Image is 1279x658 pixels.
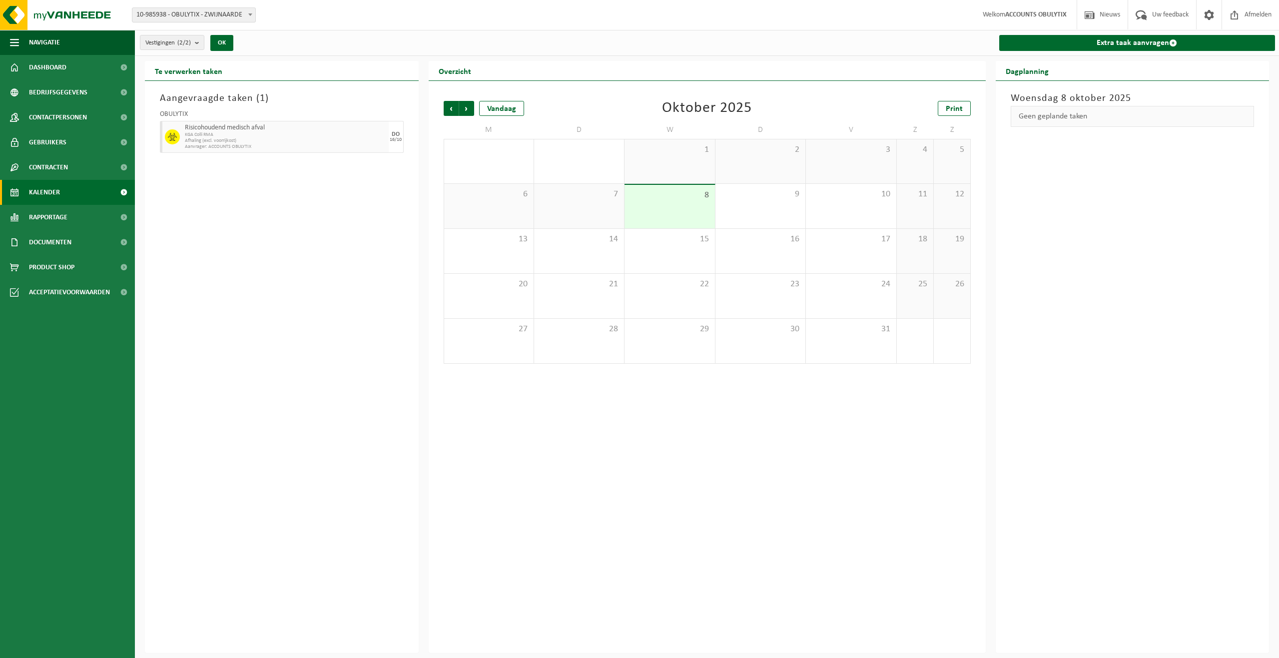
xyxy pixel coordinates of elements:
[132,8,255,22] span: 10-985938 - OBULYTIX - ZWIJNAARDE
[811,189,891,200] span: 10
[260,93,265,103] span: 1
[1011,106,1255,127] div: Geen geplande taken
[390,137,402,142] div: 16/10
[185,132,386,138] span: KGA Colli RMA
[185,138,386,144] span: Afhaling (excl. voorrijkost)
[449,189,529,200] span: 6
[210,35,233,51] button: OK
[902,234,928,245] span: 18
[625,121,715,139] td: W
[630,190,709,201] span: 8
[429,61,481,80] h2: Overzicht
[1011,91,1255,106] h3: Woensdag 8 oktober 2025
[939,279,965,290] span: 26
[132,7,256,22] span: 10-985938 - OBULYTIX - ZWIJNAARDE
[902,189,928,200] span: 11
[29,130,66,155] span: Gebruikers
[811,324,891,335] span: 31
[29,155,68,180] span: Contracten
[145,61,232,80] h2: Te verwerken taken
[29,205,67,230] span: Rapportage
[539,189,619,200] span: 7
[939,234,965,245] span: 19
[946,105,963,113] span: Print
[449,279,529,290] span: 20
[539,279,619,290] span: 21
[811,279,891,290] span: 24
[449,324,529,335] span: 27
[539,324,619,335] span: 28
[1005,11,1067,18] strong: ACCOUNTS OBULYTIX
[29,230,71,255] span: Documenten
[720,189,800,200] span: 9
[534,121,625,139] td: D
[720,279,800,290] span: 23
[449,234,529,245] span: 13
[897,121,934,139] td: Z
[29,105,87,130] span: Contactpersonen
[459,101,474,116] span: Volgende
[720,144,800,155] span: 2
[811,234,891,245] span: 17
[662,101,752,116] div: Oktober 2025
[806,121,896,139] td: V
[392,131,400,137] div: DO
[29,280,110,305] span: Acceptatievoorwaarden
[902,279,928,290] span: 25
[539,234,619,245] span: 14
[185,144,386,150] span: Aanvrager: ACCOUNTS OBULYTIX
[177,39,191,46] count: (2/2)
[715,121,806,139] td: D
[29,255,74,280] span: Product Shop
[811,144,891,155] span: 3
[29,180,60,205] span: Kalender
[902,144,928,155] span: 4
[145,35,191,50] span: Vestigingen
[999,35,1276,51] a: Extra taak aanvragen
[29,30,60,55] span: Navigatie
[630,144,709,155] span: 1
[996,61,1059,80] h2: Dagplanning
[444,101,459,116] span: Vorige
[630,279,709,290] span: 22
[160,111,404,121] div: OBULYTIX
[934,121,971,139] td: Z
[29,55,66,80] span: Dashboard
[444,121,534,139] td: M
[479,101,524,116] div: Vandaag
[938,101,971,116] a: Print
[939,144,965,155] span: 5
[29,80,87,105] span: Bedrijfsgegevens
[140,35,204,50] button: Vestigingen(2/2)
[185,124,386,132] span: Risicohoudend medisch afval
[160,91,404,106] h3: Aangevraagde taken ( )
[720,234,800,245] span: 16
[720,324,800,335] span: 30
[630,324,709,335] span: 29
[939,189,965,200] span: 12
[630,234,709,245] span: 15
